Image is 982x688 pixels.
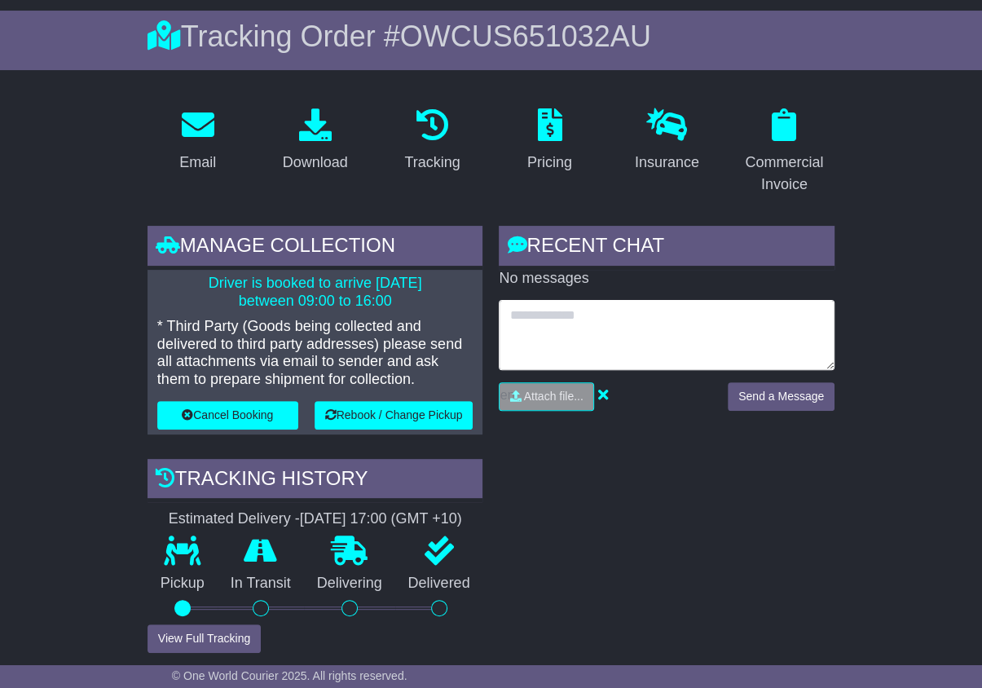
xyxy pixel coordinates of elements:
[733,103,834,201] a: Commercial Invoice
[395,575,483,593] p: Delivered
[218,575,304,593] p: In Transit
[283,152,348,174] div: Download
[179,152,216,174] div: Email
[272,103,359,179] a: Download
[315,401,473,430] button: Rebook / Change Pickup
[172,669,407,682] span: © One World Courier 2025. All rights reserved.
[148,19,834,54] div: Tracking Order #
[300,510,462,528] div: [DATE] 17:00 (GMT +10)
[304,575,395,593] p: Delivering
[624,103,710,179] a: Insurance
[499,226,834,270] div: RECENT CHAT
[157,275,473,310] p: Driver is booked to arrive [DATE] between 09:00 to 16:00
[148,575,218,593] p: Pickup
[635,152,699,174] div: Insurance
[148,510,483,528] div: Estimated Delivery -
[744,152,824,196] div: Commercial Invoice
[148,624,261,653] button: View Full Tracking
[517,103,583,179] a: Pricing
[394,103,470,179] a: Tracking
[157,318,473,388] p: * Third Party (Goods being collected and delivered to third party addresses) please send all atta...
[499,270,834,288] p: No messages
[527,152,572,174] div: Pricing
[728,382,834,411] button: Send a Message
[404,152,460,174] div: Tracking
[400,20,651,53] span: OWCUS651032AU
[148,226,483,270] div: Manage collection
[157,401,298,430] button: Cancel Booking
[169,103,227,179] a: Email
[148,459,483,503] div: Tracking history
